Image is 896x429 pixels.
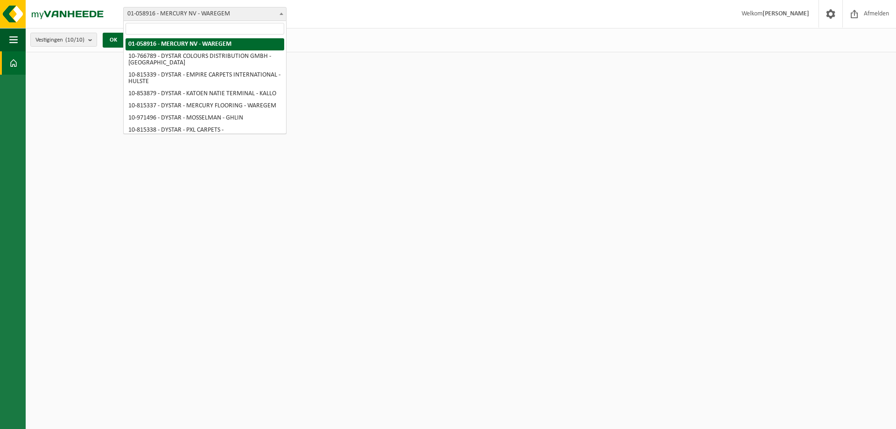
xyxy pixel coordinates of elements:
span: 01-058916 - MERCURY NV - WAREGEM [124,7,286,21]
li: 01-058916 - MERCURY NV - WAREGEM [126,38,284,50]
li: 10-815337 - DYSTAR - MERCURY FLOORING - WAREGEM [126,100,284,112]
count: (10/10) [65,37,84,43]
strong: [PERSON_NAME] [763,10,809,17]
li: 10-971496 - DYSTAR - MOSSELMAN - GHLIN [126,112,284,124]
button: Vestigingen(10/10) [30,33,97,47]
li: 10-766789 - DYSTAR COLOURS DISTRIBUTION GMBH - [GEOGRAPHIC_DATA] [126,50,284,69]
li: 10-815338 - DYSTAR - PXL CARPETS - [GEOGRAPHIC_DATA] [126,124,284,143]
button: OK [103,33,124,48]
span: 01-058916 - MERCURY NV - WAREGEM [123,7,287,21]
span: Vestigingen [35,33,84,47]
li: 10-815339 - DYSTAR - EMPIRE CARPETS INTERNATIONAL - HULSTE [126,69,284,88]
li: 10-853879 - DYSTAR - KATOEN NATIE TERMINAL - KALLO [126,88,284,100]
